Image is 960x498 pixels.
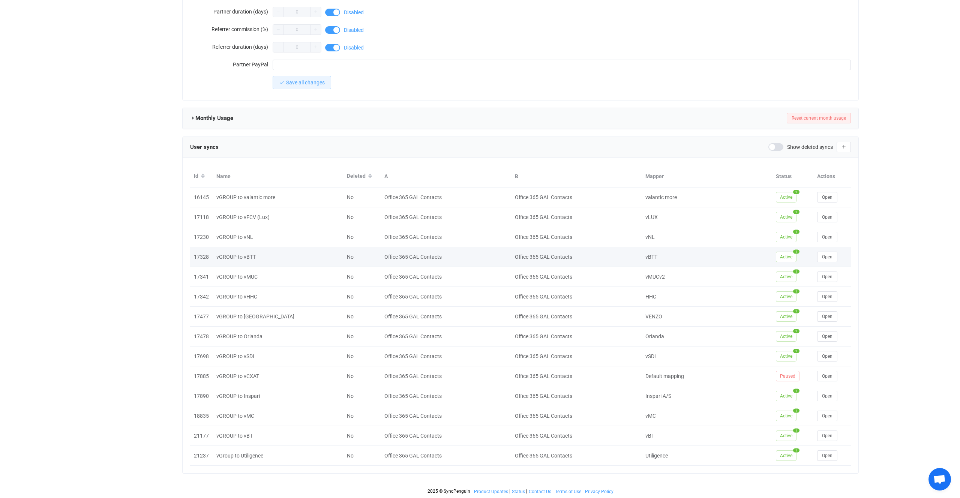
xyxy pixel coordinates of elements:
[343,273,381,281] div: No
[793,270,799,274] span: 1
[213,392,343,400] div: vGROUP to Inspari
[343,372,381,381] div: No
[776,450,796,461] span: Active
[526,489,527,494] span: |
[642,233,771,241] div: vNL
[343,170,381,183] div: Deleted
[474,489,508,494] span: Product Updates
[776,271,796,282] span: Active
[190,372,213,381] div: 17885
[817,273,837,279] a: Open
[792,115,846,121] span: Reset current month usage
[585,489,614,494] a: Privacy Policy
[213,253,343,261] div: vGROUP to vBTT
[511,432,641,440] div: Office 365 GAL Contacts
[582,489,583,494] span: |
[381,352,510,361] div: Office 365 GAL Contacts
[817,331,837,342] button: Open
[776,192,796,202] span: Active
[471,489,472,494] span: |
[555,489,581,494] span: Terms of Use
[822,234,832,240] span: Open
[213,451,343,460] div: vGroup to Utiligence
[343,451,381,460] div: No
[344,45,364,50] span: Disabled
[343,233,381,241] div: No
[817,214,837,220] a: Open
[822,413,832,418] span: Open
[555,489,582,494] a: Terms of Use
[793,329,799,333] span: 1
[793,250,799,254] span: 1
[817,411,837,421] button: Open
[381,332,510,341] div: Office 365 GAL Contacts
[343,213,381,222] div: No
[511,352,641,361] div: Office 365 GAL Contacts
[511,451,641,460] div: Office 365 GAL Contacts
[344,10,364,15] span: Disabled
[642,253,771,261] div: vBTT
[817,253,837,259] a: Open
[190,292,213,301] div: 17342
[817,271,837,282] button: Open
[213,352,343,361] div: vGROUP to vSDI
[776,232,796,242] span: Active
[474,489,508,494] a: Product Updates
[381,253,510,261] div: Office 365 GAL Contacts
[343,412,381,420] div: No
[190,312,213,321] div: 17477
[776,331,796,342] span: Active
[381,432,510,440] div: Office 365 GAL Contacts
[793,409,799,413] span: 1
[776,311,796,322] span: Active
[511,372,641,381] div: Office 365 GAL Contacts
[273,76,331,89] button: Save all changes
[343,292,381,301] div: No
[813,172,851,181] div: Actions
[343,193,381,202] div: No
[381,213,510,222] div: Office 365 GAL Contacts
[381,312,510,321] div: Office 365 GAL Contacts
[381,392,510,400] div: Office 365 GAL Contacts
[817,293,837,299] a: Open
[817,313,837,319] a: Open
[642,312,771,321] div: VENZO
[343,432,381,440] div: No
[776,291,796,302] span: Active
[817,371,837,381] button: Open
[776,351,796,361] span: Active
[793,389,799,393] span: 1
[529,489,551,494] span: Contact Us
[511,489,525,494] a: Status
[822,334,832,339] span: Open
[642,273,771,281] div: vMUCv2
[776,430,796,441] span: Active
[793,349,799,353] span: 1
[213,172,343,181] div: Name
[344,27,364,33] span: Disabled
[511,193,641,202] div: Office 365 GAL Contacts
[787,144,833,150] span: Show deleted syncs
[817,450,837,461] button: Open
[817,232,837,242] button: Open
[822,294,832,299] span: Open
[817,391,837,401] button: Open
[817,351,837,361] button: Open
[190,332,213,341] div: 17478
[343,253,381,261] div: No
[793,190,799,194] span: 1
[381,412,510,420] div: Office 365 GAL Contacts
[381,372,510,381] div: Office 365 GAL Contacts
[190,253,213,261] div: 17328
[787,113,851,123] button: Reset current month usage
[343,332,381,341] div: No
[190,213,213,222] div: 17118
[642,172,772,181] div: Mapper
[822,195,832,200] span: Open
[817,291,837,302] button: Open
[213,292,343,301] div: vGROUP to vHHC
[642,392,771,400] div: Inspari A/S
[190,170,213,183] div: Id
[213,233,343,241] div: vGROUP to vNL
